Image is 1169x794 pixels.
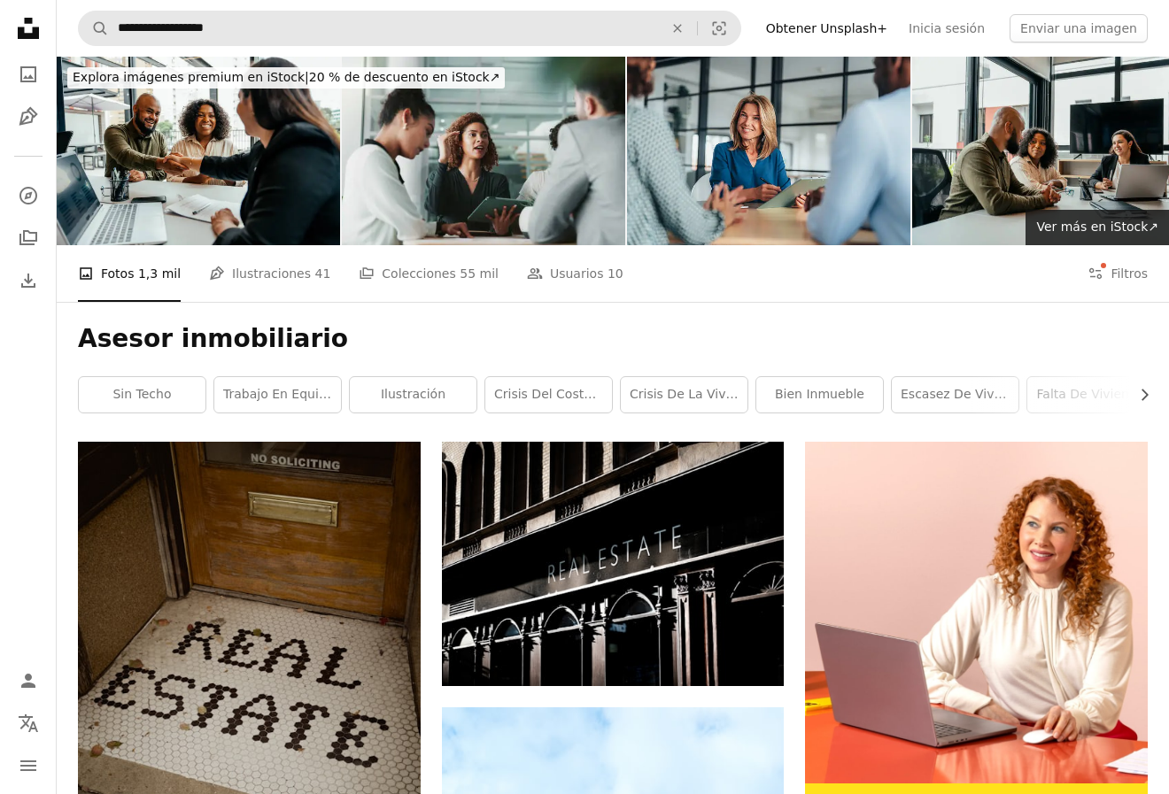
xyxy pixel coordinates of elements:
[11,263,46,298] a: Historial de descargas
[214,377,341,412] a: Trabajo en Equipo
[608,264,623,283] span: 10
[621,377,747,412] a: Crisis de la vivienda
[57,57,340,245] img: Pareja cerrando contrato inmobiliario con agente inmobiliario
[1010,14,1148,42] button: Enviar una imagen
[11,11,46,50] a: Inicio — Unsplash
[11,220,46,256] a: Colecciones
[73,70,309,84] span: Explora imágenes premium en iStock |
[11,99,46,135] a: Ilustraciones
[314,264,330,283] span: 41
[1026,210,1169,245] a: Ver más en iStock↗
[460,264,499,283] span: 55 mil
[892,377,1018,412] a: Escasez de vivienda
[57,57,515,99] a: Explora imágenes premium en iStock|20 % de descuento en iStock↗
[898,14,995,42] a: Inicia sesión
[442,442,785,686] img: Edificio de hormigón marrón con ventanas de cristal
[1088,245,1148,302] button: Filtros
[79,377,205,412] a: sin techo
[1027,377,1154,412] a: falta de vivienda
[756,377,883,412] a: bien inmueble
[527,245,623,302] a: Usuarios 10
[11,178,46,213] a: Explorar
[11,705,46,741] button: Idioma
[485,377,612,412] a: Crisis del coste de la vida
[79,12,109,45] button: Buscar en Unsplash
[78,323,1148,355] h1: Asesor inmobiliario
[11,748,46,783] button: Menú
[805,442,1148,783] img: file-1722962837469-d5d3a3dee0c7image
[627,57,910,245] img: Job interview
[698,12,740,45] button: Búsqueda visual
[1036,220,1158,234] span: Ver más en iStock ↗
[442,556,785,572] a: Edificio de hormigón marrón con ventanas de cristal
[11,663,46,698] a: Iniciar sesión / Registrarse
[350,377,476,412] a: ilustración
[78,662,421,678] a: una puerta con un letrero que dice venta real
[1128,377,1148,412] button: desplazar lista a la derecha
[11,57,46,92] a: Fotos
[78,11,741,46] form: Encuentra imágenes en todo el sitio
[209,245,330,302] a: Ilustraciones 41
[342,57,625,245] img: Mujer, abogada y tableta en reunión con el equipo, planificación y discusión para la revisión de ...
[359,245,499,302] a: Colecciones 55 mil
[658,12,697,45] button: Borrar
[755,14,898,42] a: Obtener Unsplash+
[73,70,499,84] span: 20 % de descuento en iStock ↗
